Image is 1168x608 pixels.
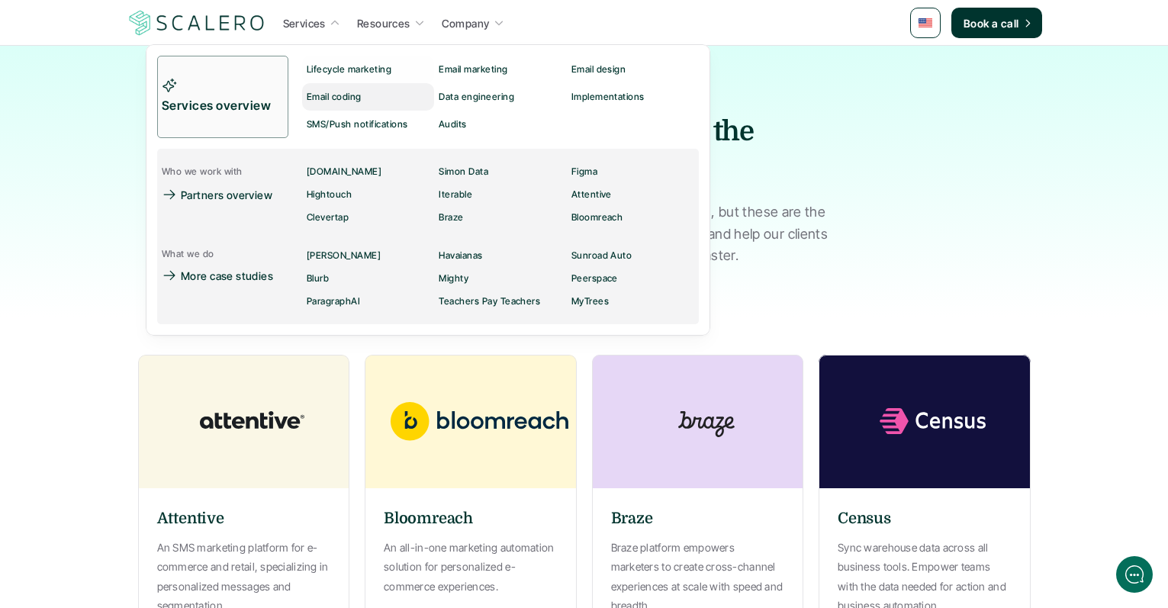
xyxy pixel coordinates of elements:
[98,211,183,224] span: New conversation
[571,273,617,284] p: Peerspace
[307,250,381,261] p: [PERSON_NAME]
[434,56,566,83] a: Email marketing
[566,267,698,290] a: Peerspace
[439,64,507,75] p: Email marketing
[357,15,410,31] p: Resources
[442,15,490,31] p: Company
[434,244,566,267] a: Havaianas
[162,249,214,259] p: What we do
[1116,556,1153,593] iframe: gist-messenger-bubble-iframe
[571,296,608,307] p: MyTrees
[127,510,193,520] span: We run on Gist
[611,507,653,530] h6: Braze
[307,189,352,200] p: Hightouch
[307,92,362,102] p: Email coding
[302,206,434,229] a: Clevertap
[571,212,623,223] p: Bloomreach
[838,507,891,530] h6: Census
[307,119,408,130] p: SMS/Push notifications
[157,264,288,287] a: More case studies
[566,160,698,183] a: Figma
[23,74,282,98] h1: Hi! Welcome to [GEOGRAPHIC_DATA].
[181,268,273,284] p: More case studies
[566,183,698,206] a: Attentive
[302,56,434,83] a: Lifecycle marketing
[302,290,434,313] a: ParagraphAI
[566,206,698,229] a: Bloomreach
[434,160,566,183] a: Simon Data
[434,290,566,313] a: Teachers Pay Teachers
[571,166,597,177] p: Figma
[162,96,275,116] p: Services overview
[571,250,632,261] p: Sunroad Auto
[439,166,488,177] p: Simon Data
[157,507,224,530] h6: Attentive
[434,83,566,111] a: Data engineering
[951,8,1042,38] a: Book a call
[302,267,434,290] a: Blurb
[23,101,282,175] h2: Let us know if we can help with lifecycle marketing.
[384,538,558,596] p: An all-in-one marketing automation solution for personalized e-commerce experiences.
[302,160,434,183] a: [DOMAIN_NAME]
[307,166,381,177] p: [DOMAIN_NAME]
[157,183,283,206] a: Partners overview
[439,273,468,284] p: Mighty
[571,189,611,200] p: Attentive
[571,92,644,102] p: Implementations
[302,183,434,206] a: Hightouch
[439,119,467,130] p: Audits
[439,212,463,223] p: Braze
[127,8,267,37] img: Scalero company logotype
[157,56,288,138] a: Services overview
[566,290,698,313] a: MyTrees
[439,296,540,307] p: Teachers Pay Teachers
[439,92,514,102] p: Data engineering
[566,244,698,267] a: Sunroad Auto
[434,183,566,206] a: Iterable
[302,111,434,138] a: SMS/Push notifications
[307,212,349,223] p: Clevertap
[439,189,472,200] p: Iterable
[566,83,698,111] a: Implementations
[307,64,391,75] p: Lifecycle marketing
[24,202,282,233] button: New conversation
[302,244,434,267] a: [PERSON_NAME]
[384,507,473,530] h6: Bloomreach
[434,111,558,138] a: Audits
[434,206,566,229] a: Braze
[181,187,272,203] p: Partners overview
[439,250,482,261] p: Havaianas
[162,166,243,177] p: Who we work with
[571,64,626,75] p: Email design
[307,296,360,307] p: ParagraphAI
[566,56,698,83] a: Email design
[434,267,566,290] a: Mighty
[307,273,329,284] p: Blurb
[283,15,326,31] p: Services
[302,83,434,111] a: Email coding
[127,9,267,37] a: Scalero company logotype
[964,15,1019,31] p: Book a call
